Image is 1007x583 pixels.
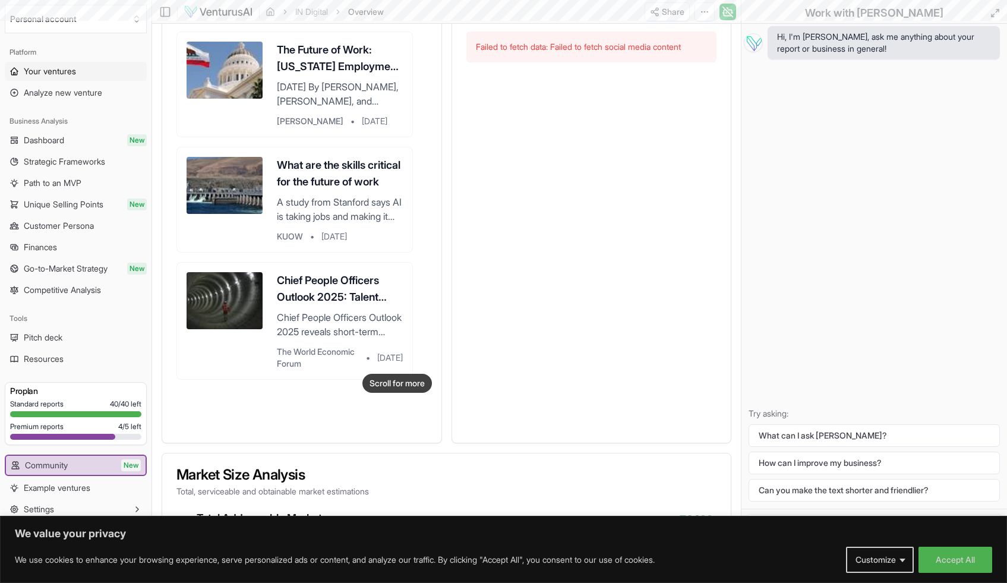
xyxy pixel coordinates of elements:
[24,220,94,232] span: Customer Persona
[197,512,432,525] div: Total Addressable Market
[127,134,147,146] span: New
[176,31,413,137] a: The Future of Work: [US_STATE] Employment Legislation in [DATE][DATE] By [PERSON_NAME], [PERSON_N...
[5,216,147,235] a: Customer Persona
[121,459,141,471] span: New
[918,547,992,573] button: Accept All
[466,31,717,62] div: Failed to fetch data: Failed to fetch social media content
[277,157,403,190] h3: What are the skills critical for the future of work
[10,385,141,397] h3: Pro plan
[5,62,147,81] a: Your ventures
[744,33,763,52] img: Vera
[24,156,105,168] span: Strategic Frameworks
[176,262,413,380] a: Chief People Officers Outlook 2025: Talent strategy amid global disruptionChief People Officers O...
[24,65,76,77] span: Your ventures
[749,479,1000,502] button: Can you make the text shorter and friendlier?
[321,231,347,242] span: [DATE]
[176,486,716,497] p: Total, serviceable and obtainable market estimations
[118,422,141,431] span: 4 / 5 left
[277,231,303,242] span: KUOW
[680,512,712,540] span: 720M
[6,456,146,475] a: CommunityNew
[24,332,62,344] span: Pitch deck
[24,241,57,253] span: Finances
[24,198,103,210] span: Unique Selling Points
[10,399,64,409] span: Standard reports
[5,500,147,519] button: Settings
[310,231,314,242] span: •
[5,43,147,62] div: Platform
[110,399,141,409] span: 40 / 40 left
[5,328,147,347] a: Pitch deck
[15,553,655,567] p: We use cookies to enhance your browsing experience, serve personalized ads or content, and analyz...
[5,83,147,102] a: Analyze new venture
[351,115,355,127] span: •
[777,31,990,55] span: Hi, I'm [PERSON_NAME], ask me anything about your report or business in general!
[5,238,147,257] a: Finances
[10,422,64,431] span: Premium reports
[5,478,147,497] a: Example ventures
[24,177,81,189] span: Path to an MVP
[277,346,359,370] span: The World Economic Forum
[127,198,147,210] span: New
[5,195,147,214] a: Unique Selling PointsNew
[24,353,64,365] span: Resources
[24,503,54,515] span: Settings
[749,452,1000,474] button: How can I improve my business?
[366,352,370,364] span: •
[5,131,147,150] a: DashboardNew
[846,547,914,573] button: Customize
[127,263,147,275] span: New
[5,349,147,368] a: Resources
[5,152,147,171] a: Strategic Frameworks
[749,408,1000,420] p: Try asking:
[277,42,403,75] h3: The Future of Work: [US_STATE] Employment Legislation in [DATE]
[277,195,403,223] p: A study from Stanford says AI is taking jobs and making it harder for young people to find work. ...
[277,115,343,127] span: [PERSON_NAME]
[24,263,108,275] span: Go-to-Market Strategy
[5,112,147,131] div: Business Analysis
[176,468,716,482] h3: Market Size Analysis
[377,352,403,364] span: [DATE]
[362,115,387,127] span: [DATE]
[176,147,413,253] a: What are the skills critical for the future of workA study from Stanford says AI is taking jobs a...
[277,80,403,108] p: [DATE] By [PERSON_NAME], [PERSON_NAME], and [PERSON_NAME] · Download PDF · Print · Share...
[24,284,101,296] span: Competitive Analysis
[277,272,403,305] h3: Chief People Officers Outlook 2025: Talent strategy amid global disruption
[25,459,68,471] span: Community
[24,134,64,146] span: Dashboard
[5,281,147,300] a: Competitive Analysis
[24,482,90,494] span: Example ventures
[5,259,147,278] a: Go-to-Market StrategyNew
[749,424,1000,447] button: What can I ask [PERSON_NAME]?
[15,527,992,541] p: We value your privacy
[5,309,147,328] div: Tools
[24,87,102,99] span: Analyze new venture
[5,174,147,193] a: Path to an MVP
[277,310,403,339] p: Chief People Officers Outlook 2025 reveals short-term labour market caution, with AI, talent scar...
